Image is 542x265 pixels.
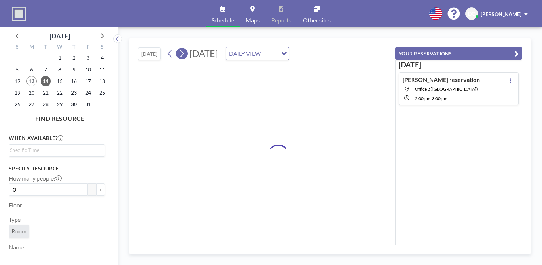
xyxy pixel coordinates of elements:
[83,53,93,63] span: Friday, October 3, 2025
[468,11,475,17] span: DC
[481,11,521,17] span: [PERSON_NAME]
[12,99,22,109] span: Sunday, October 26, 2025
[12,65,22,75] span: Sunday, October 5, 2025
[26,88,37,98] span: Monday, October 20, 2025
[399,60,519,69] h3: [DATE]
[26,76,37,86] span: Monday, October 13, 2025
[26,65,37,75] span: Monday, October 6, 2025
[53,43,67,52] div: W
[83,99,93,109] span: Friday, October 31, 2025
[69,53,79,63] span: Thursday, October 2, 2025
[55,53,65,63] span: Wednesday, October 1, 2025
[12,7,26,21] img: organization-logo
[26,99,37,109] span: Monday, October 27, 2025
[263,49,277,58] input: Search for option
[9,175,62,182] label: How many people?
[88,183,96,196] button: -
[39,43,53,52] div: T
[41,76,51,86] span: Tuesday, October 14, 2025
[9,165,105,172] h3: Specify resource
[226,47,289,60] div: Search for option
[83,65,93,75] span: Friday, October 10, 2025
[97,53,107,63] span: Saturday, October 4, 2025
[81,43,95,52] div: F
[415,86,478,92] span: Office 2 (New Building)
[403,76,480,83] h4: [PERSON_NAME] reservation
[228,49,262,58] span: DAILY VIEW
[12,76,22,86] span: Sunday, October 12, 2025
[246,17,260,23] span: Maps
[9,145,105,156] div: Search for option
[97,65,107,75] span: Saturday, October 11, 2025
[9,202,22,209] label: Floor
[83,88,93,98] span: Friday, October 24, 2025
[67,43,81,52] div: T
[69,99,79,109] span: Thursday, October 30, 2025
[41,65,51,75] span: Tuesday, October 7, 2025
[69,88,79,98] span: Thursday, October 23, 2025
[303,17,331,23] span: Other sites
[69,76,79,86] span: Thursday, October 16, 2025
[97,88,107,98] span: Saturday, October 25, 2025
[12,228,26,235] span: Room
[41,99,51,109] span: Tuesday, October 28, 2025
[55,76,65,86] span: Wednesday, October 15, 2025
[55,99,65,109] span: Wednesday, October 29, 2025
[69,65,79,75] span: Thursday, October 9, 2025
[395,47,522,60] button: YOUR RESERVATIONS
[11,43,25,52] div: S
[25,43,39,52] div: M
[415,96,430,101] span: 2:00 PM
[10,146,101,154] input: Search for option
[430,96,432,101] span: -
[9,244,24,251] label: Name
[97,76,107,86] span: Saturday, October 18, 2025
[138,47,161,60] button: [DATE]
[271,17,291,23] span: Reports
[95,43,109,52] div: S
[12,88,22,98] span: Sunday, October 19, 2025
[83,76,93,86] span: Friday, October 17, 2025
[96,183,105,196] button: +
[9,112,111,122] h4: FIND RESOURCE
[41,88,51,98] span: Tuesday, October 21, 2025
[50,31,70,41] div: [DATE]
[189,48,218,59] span: [DATE]
[55,88,65,98] span: Wednesday, October 22, 2025
[432,96,447,101] span: 3:00 PM
[212,17,234,23] span: Schedule
[55,65,65,75] span: Wednesday, October 8, 2025
[9,216,21,223] label: Type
